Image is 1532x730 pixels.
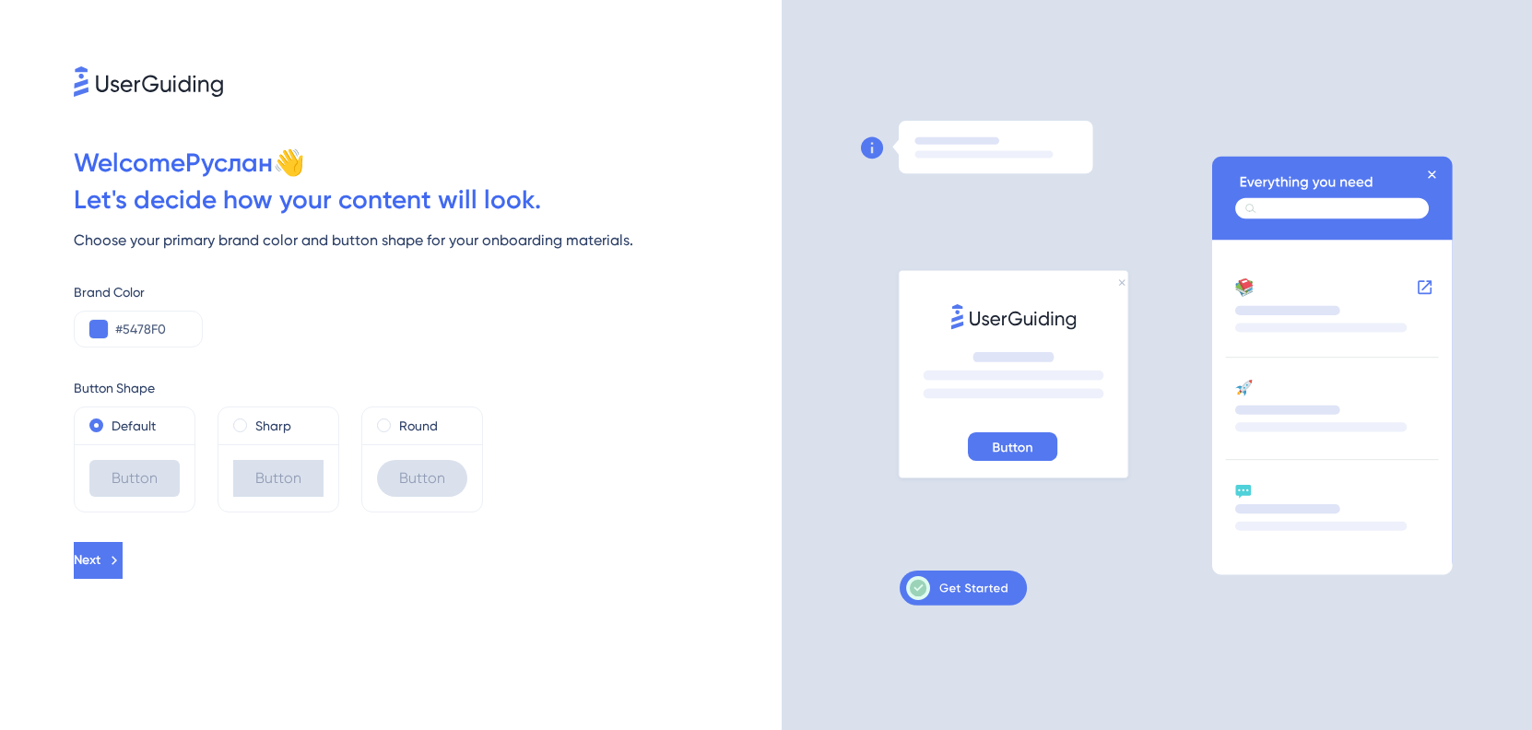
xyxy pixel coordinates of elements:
label: Round [399,415,438,437]
label: Sharp [255,415,291,437]
div: Button [89,460,180,497]
div: Brand Color [74,281,782,303]
label: Default [112,415,156,437]
div: Button Shape [74,377,782,399]
button: Next [74,542,123,579]
div: Button [377,460,467,497]
div: Button [233,460,324,497]
div: Choose your primary brand color and button shape for your onboarding materials. [74,230,782,252]
div: Let ' s decide how your content will look. [74,182,782,218]
div: Welcome Руслан 👋 [74,145,782,182]
span: Next [74,549,100,571]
